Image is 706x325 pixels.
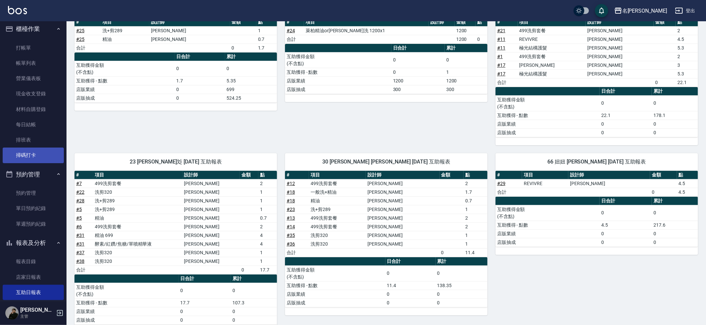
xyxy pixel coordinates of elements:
td: 1 [464,240,488,248]
th: 累計 [225,53,277,61]
th: # [495,171,522,179]
td: 0 [231,316,277,324]
td: 0 [652,238,698,247]
th: 金額 [654,18,676,27]
td: [PERSON_NAME] [149,35,230,44]
td: 5.3 [676,44,698,52]
td: [PERSON_NAME] [183,205,240,214]
td: [PERSON_NAME] [183,257,240,266]
a: 現金收支登錄 [3,86,64,101]
td: [PERSON_NAME] [183,248,240,257]
td: 4.5 [600,221,652,229]
a: #35 [287,233,295,238]
td: 0 [600,238,652,247]
td: 3 [676,61,698,69]
td: 互助獲得 - 點數 [74,76,175,85]
td: [PERSON_NAME] [366,188,440,196]
a: #29 [497,181,505,186]
th: 日合計 [175,53,225,61]
button: 報表及分析 [3,234,64,252]
a: #21 [497,28,505,33]
th: # [74,18,101,27]
td: [PERSON_NAME] [149,26,230,35]
a: #5 [76,207,82,212]
a: #38 [76,259,84,264]
td: 0 [600,128,652,137]
th: 日合計 [179,274,231,283]
th: 金額 [455,18,476,27]
td: 互助獲得 - 點數 [495,221,600,229]
td: 0 [385,298,436,307]
th: 項目 [93,171,182,179]
a: #13 [287,215,295,221]
a: 營業儀表板 [3,71,64,86]
td: 22.1 [676,78,698,87]
td: 17.7 [258,266,277,274]
td: 洗+剪289 [93,205,182,214]
td: 4 [258,240,277,248]
td: 0 [240,266,258,274]
th: # [285,18,304,27]
td: 499洗剪套餐 [309,214,366,222]
td: 0 [391,68,445,76]
td: 1200 [445,76,488,85]
td: 合計 [74,44,101,52]
td: 0 [231,283,277,298]
td: 互助獲得 - 點數 [74,298,179,307]
td: 0 [391,52,445,68]
td: 0 [445,52,488,68]
td: [PERSON_NAME] [366,205,440,214]
td: [PERSON_NAME] [586,26,654,35]
td: 1.7 [464,188,488,196]
a: #11 [497,45,505,51]
div: 名[PERSON_NAME] [622,7,667,15]
td: 合計 [74,266,93,274]
td: 2 [258,179,277,188]
a: #6 [76,224,82,229]
td: 0.7 [256,35,277,44]
button: 預約管理 [3,166,64,183]
th: 金額 [440,171,464,179]
table: a dense table [495,197,698,247]
td: 4.5 [676,35,698,44]
th: 設計師 [366,171,440,179]
td: 0 [175,94,225,102]
td: [PERSON_NAME] [586,35,654,44]
a: #5 [76,215,82,221]
h5: [PERSON_NAME] [20,307,54,313]
a: #22 [76,189,84,195]
td: 0.7 [464,196,488,205]
img: Logo [8,6,27,14]
td: [PERSON_NAME] [366,240,440,248]
a: 每日結帳 [3,117,64,132]
th: 點 [464,171,488,179]
td: 0 [385,266,436,281]
th: 項目 [522,171,568,179]
td: 2 [464,214,488,222]
td: 0 [225,61,277,76]
td: 1 [258,248,277,257]
td: 合計 [495,78,518,87]
td: [PERSON_NAME] [366,222,440,231]
td: 0 [476,35,488,44]
table: a dense table [495,87,698,137]
td: 2 [258,222,277,231]
td: [PERSON_NAME] [183,214,240,222]
button: 名[PERSON_NAME] [612,4,670,18]
td: 0 [600,95,652,111]
a: #18 [287,189,295,195]
td: 0 [436,298,488,307]
th: 設計師 [149,18,230,27]
td: 11.4 [464,248,488,257]
td: 0 [175,61,225,76]
button: save [595,4,608,17]
td: 店販抽成 [285,298,385,307]
a: 預約管理 [3,185,64,201]
th: 設計師 [429,18,455,27]
table: a dense table [285,44,488,94]
th: 項目 [309,171,366,179]
td: 洗剪320 [309,240,366,248]
a: #7 [76,181,82,186]
td: 0 [600,120,652,128]
td: 店販抽成 [74,94,175,102]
